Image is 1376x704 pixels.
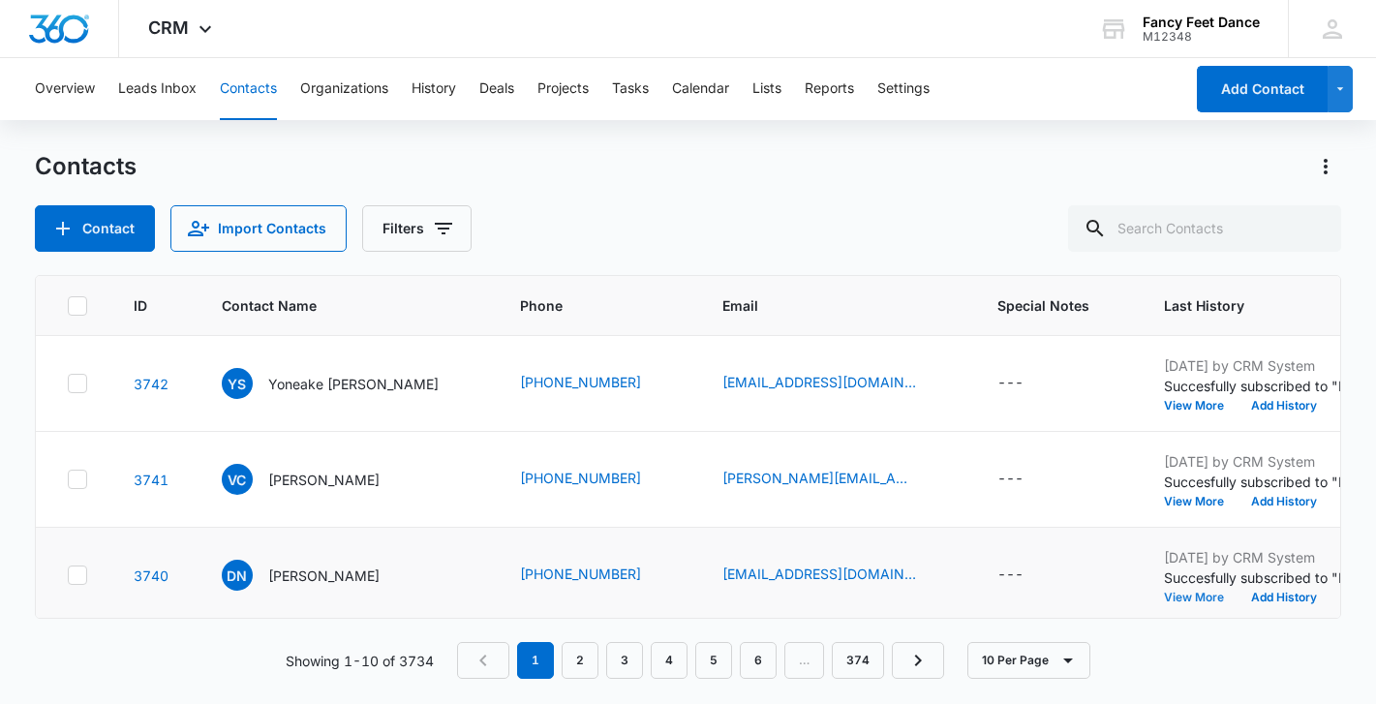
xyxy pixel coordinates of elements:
[722,564,951,587] div: Email - dnevarez1354@gmail.com - Select to Edit Field
[722,468,951,491] div: Email - viann.cates@yahoo.com - Select to Edit Field
[606,642,643,679] a: Page 3
[1238,592,1330,603] button: Add History
[35,152,137,181] h1: Contacts
[517,642,554,679] em: 1
[695,642,732,679] a: Page 5
[222,368,253,399] span: YS
[997,295,1089,316] span: Special Notes
[222,560,253,591] span: DN
[362,205,472,252] button: Filters
[457,642,944,679] nav: Pagination
[520,564,641,584] a: [PHONE_NUMBER]
[520,468,641,488] a: [PHONE_NUMBER]
[805,58,854,120] button: Reports
[148,17,189,38] span: CRM
[134,567,168,584] a: Navigate to contact details page for Diana Nevarez
[1197,66,1328,112] button: Add Contact
[170,205,347,252] button: Import Contacts
[877,58,930,120] button: Settings
[832,642,884,679] a: Page 374
[220,58,277,120] button: Contacts
[268,566,380,586] p: [PERSON_NAME]
[268,470,380,490] p: [PERSON_NAME]
[722,372,916,392] a: [EMAIL_ADDRESS][DOMAIN_NAME]
[412,58,456,120] button: History
[520,468,676,491] div: Phone - 3477173599 - Select to Edit Field
[1238,496,1330,507] button: Add History
[286,651,434,671] p: Showing 1-10 of 3734
[562,642,598,679] a: Page 2
[651,642,688,679] a: Page 4
[612,58,649,120] button: Tasks
[520,564,676,587] div: Phone - 347-870-9034 - Select to Edit Field
[134,376,168,392] a: Navigate to contact details page for Yoneake Stewart Joseph
[740,642,777,679] a: Page 6
[222,464,414,495] div: Contact Name - Viann Cates - Select to Edit Field
[1310,151,1341,182] button: Actions
[1068,205,1341,252] input: Search Contacts
[520,372,676,395] div: Phone - 3473665915 - Select to Edit Field
[997,468,1024,491] div: ---
[222,560,414,591] div: Contact Name - Diana Nevarez - Select to Edit Field
[520,295,648,316] span: Phone
[997,372,1058,395] div: Special Notes - - Select to Edit Field
[35,205,155,252] button: Add Contact
[222,464,253,495] span: VC
[222,295,445,316] span: Contact Name
[722,564,916,584] a: [EMAIL_ADDRESS][DOMAIN_NAME]
[537,58,589,120] button: Projects
[997,468,1058,491] div: Special Notes - - Select to Edit Field
[1143,30,1260,44] div: account id
[1143,15,1260,30] div: account name
[1164,592,1238,603] button: View More
[520,372,641,392] a: [PHONE_NUMBER]
[997,564,1058,587] div: Special Notes - - Select to Edit Field
[134,295,147,316] span: ID
[222,368,474,399] div: Contact Name - Yoneake Stewart Joseph - Select to Edit Field
[35,58,95,120] button: Overview
[672,58,729,120] button: Calendar
[118,58,197,120] button: Leads Inbox
[892,642,944,679] a: Next Page
[997,564,1024,587] div: ---
[134,472,168,488] a: Navigate to contact details page for Viann Cates
[722,295,923,316] span: Email
[300,58,388,120] button: Organizations
[268,374,439,394] p: Yoneake [PERSON_NAME]
[1164,400,1238,412] button: View More
[722,468,916,488] a: [PERSON_NAME][EMAIL_ADDRESS][PERSON_NAME][DOMAIN_NAME]
[1164,496,1238,507] button: View More
[1238,400,1330,412] button: Add History
[722,372,951,395] div: Email - yoneakestewart@yahoo.com - Select to Edit Field
[479,58,514,120] button: Deals
[752,58,781,120] button: Lists
[967,642,1090,679] button: 10 Per Page
[997,372,1024,395] div: ---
